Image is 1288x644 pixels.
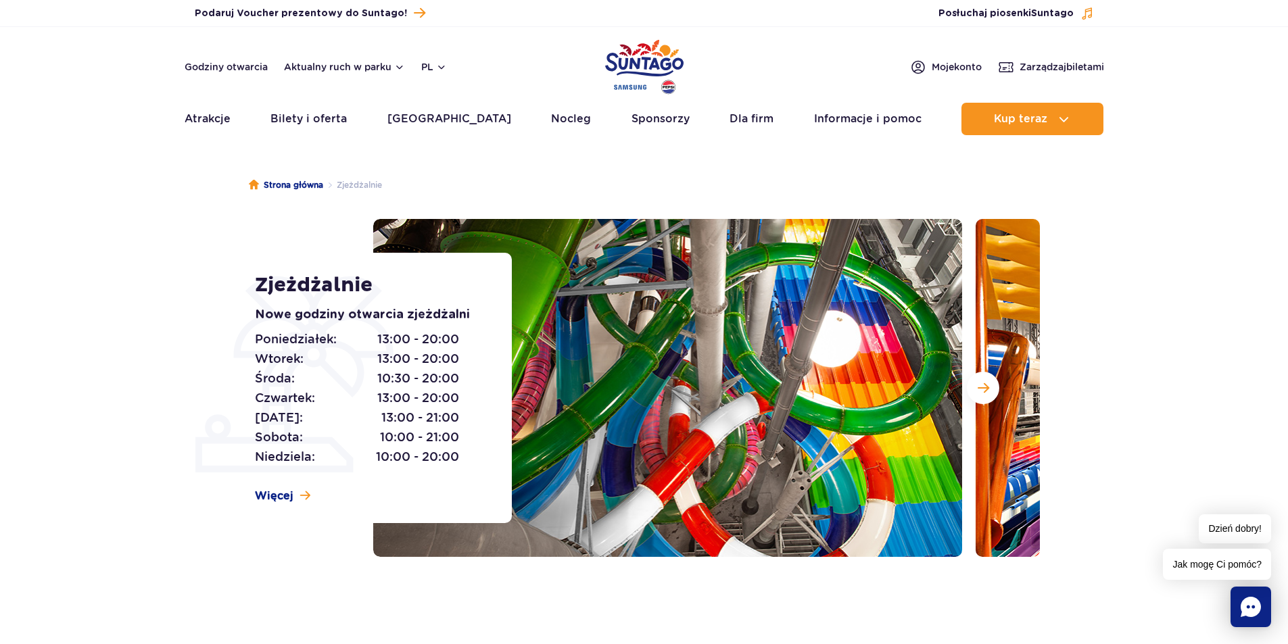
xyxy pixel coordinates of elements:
div: Chat [1231,587,1271,627]
li: Zjeżdżalnie [323,178,382,192]
span: 10:00 - 20:00 [376,447,459,466]
p: Nowe godziny otwarcia zjeżdżalni [255,305,481,324]
span: 13:00 - 20:00 [377,349,459,368]
a: Atrakcje [185,103,231,135]
span: Podaruj Voucher prezentowy do Suntago! [195,7,407,20]
a: Strona główna [249,178,323,192]
span: Posłuchaj piosenki [938,7,1074,20]
span: Jak mogę Ci pomóc? [1163,549,1271,580]
span: Dzień dobry! [1199,514,1271,543]
a: Godziny otwarcia [185,60,268,74]
span: Kup teraz [994,113,1047,125]
a: [GEOGRAPHIC_DATA] [387,103,511,135]
button: pl [421,60,447,74]
span: Moje konto [932,60,982,74]
button: Posłuchaj piosenkiSuntago [938,7,1094,20]
span: Niedziela: [255,447,315,466]
span: 13:00 - 20:00 [377,330,459,349]
a: Nocleg [551,103,591,135]
button: Kup teraz [961,103,1103,135]
span: Sobota: [255,428,303,447]
span: Poniedziałek: [255,330,337,349]
button: Następny slajd [967,372,999,404]
span: 10:30 - 20:00 [377,369,459,388]
span: Więcej [255,489,293,503]
a: Więcej [255,489,310,503]
span: Suntago [1031,9,1074,18]
span: 13:00 - 21:00 [381,408,459,427]
span: Czwartek: [255,389,315,407]
a: Informacje i pomoc [814,103,922,135]
a: Dla firm [730,103,773,135]
h1: Zjeżdżalnie [255,273,481,297]
a: Sponsorzy [631,103,690,135]
a: Bilety i oferta [270,103,347,135]
a: Park of Poland [605,34,684,96]
a: Zarządzajbiletami [998,59,1104,75]
span: Środa: [255,369,295,388]
span: 13:00 - 20:00 [377,389,459,407]
span: [DATE]: [255,408,303,427]
a: Mojekonto [910,59,982,75]
span: Wtorek: [255,349,304,368]
span: 10:00 - 21:00 [380,428,459,447]
span: Zarządzaj biletami [1020,60,1104,74]
a: Podaruj Voucher prezentowy do Suntago! [195,4,425,22]
button: Aktualny ruch w parku [284,61,405,72]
